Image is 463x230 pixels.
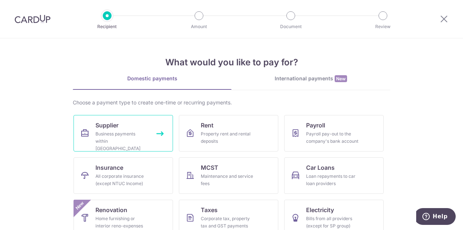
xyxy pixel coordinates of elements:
[284,157,384,194] a: Car LoansLoan repayments to car loan providers
[335,75,347,82] span: New
[15,15,50,23] img: CardUp
[201,173,253,187] div: Maintenance and service fees
[264,23,318,30] p: Document
[73,99,390,106] div: Choose a payment type to create one-time or recurring payments.
[306,173,359,187] div: Loan repayments to car loan providers
[73,56,390,69] h4: What would you like to pay for?
[95,173,148,187] div: All corporate insurance (except NTUC Income)
[80,23,134,30] p: Recipient
[306,130,359,145] div: Payroll pay-out to the company's bank account
[74,157,173,194] a: InsuranceAll corporate insurance (except NTUC Income)
[95,121,118,130] span: Supplier
[172,23,226,30] p: Amount
[306,121,325,130] span: Payroll
[356,23,410,30] p: Review
[201,206,218,214] span: Taxes
[74,200,86,212] span: New
[201,121,214,130] span: Rent
[73,75,231,82] div: Domestic payments
[179,115,278,152] a: RentProperty rent and rental deposits
[95,163,123,172] span: Insurance
[179,157,278,194] a: MCSTMaintenance and service fees
[306,206,334,214] span: Electricity
[201,130,253,145] div: Property rent and rental deposits
[416,208,456,226] iframe: Opens a widget where you can find more information
[95,215,148,230] div: Home furnishing or interior reno-expenses
[306,215,359,230] div: Bills from all providers (except for SP group)
[201,163,218,172] span: MCST
[95,206,127,214] span: Renovation
[74,115,173,152] a: SupplierBusiness payments within [GEOGRAPHIC_DATA]
[284,115,384,152] a: PayrollPayroll pay-out to the company's bank account
[306,163,335,172] span: Car Loans
[201,215,253,230] div: Corporate tax, property tax and GST payments
[95,130,148,152] div: Business payments within [GEOGRAPHIC_DATA]
[231,75,390,83] div: International payments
